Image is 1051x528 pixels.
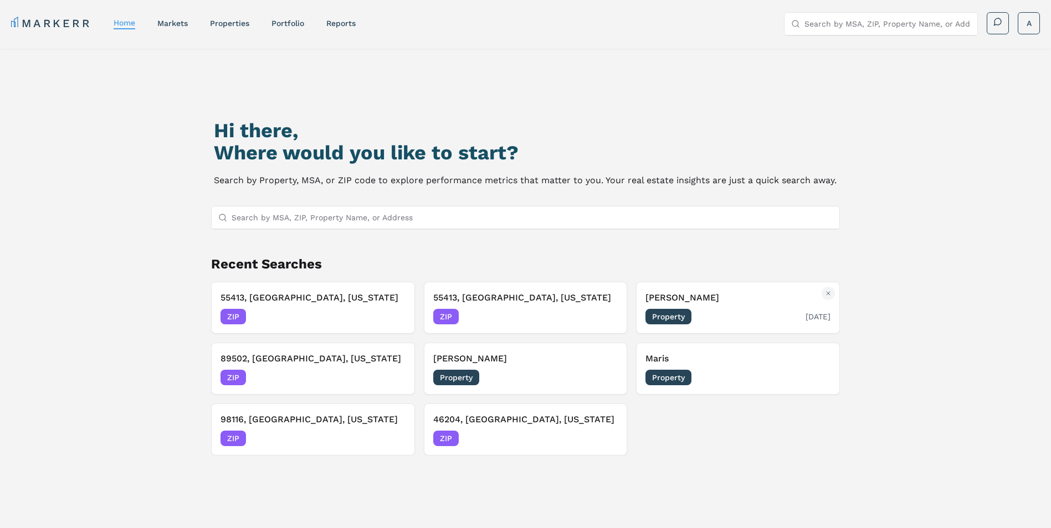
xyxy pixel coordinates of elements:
[645,370,691,385] span: Property
[806,372,830,383] span: [DATE]
[1027,18,1032,29] span: A
[326,19,356,28] a: reports
[424,403,628,455] button: Remove 46204, Indianapolis, Indiana46204, [GEOGRAPHIC_DATA], [US_STATE]ZIP[DATE]
[221,352,406,365] h3: 89502, [GEOGRAPHIC_DATA], [US_STATE]
[114,18,135,27] a: home
[433,431,459,446] span: ZIP
[636,282,840,334] button: Remove Lucille[PERSON_NAME]Property[DATE]
[433,291,618,304] h3: 55413, [GEOGRAPHIC_DATA], [US_STATE]
[211,282,415,334] button: Remove 55413, Minneapolis, Minnesota55413, [GEOGRAPHIC_DATA], [US_STATE]ZIP[DATE]
[424,343,628,395] button: Remove Atwood[PERSON_NAME]Property[DATE]
[645,291,830,304] h3: [PERSON_NAME]
[381,311,406,322] span: [DATE]
[593,372,618,383] span: [DATE]
[214,173,837,188] p: Search by Property, MSA, or ZIP code to explore performance metrics that matter to you. Your real...
[381,372,406,383] span: [DATE]
[211,403,415,455] button: Remove 98116, Seattle, Washington98116, [GEOGRAPHIC_DATA], [US_STATE]ZIP[DATE]
[433,352,618,365] h3: [PERSON_NAME]
[424,282,628,334] button: Remove 55413, Minneapolis, Minnesota55413, [GEOGRAPHIC_DATA], [US_STATE]ZIP[DATE]
[221,291,406,304] h3: 55413, [GEOGRAPHIC_DATA], [US_STATE]
[211,255,840,273] h2: Recent Searches
[381,433,406,444] span: [DATE]
[157,19,188,28] a: markets
[210,19,249,28] a: properties
[645,309,691,324] span: Property
[645,352,830,365] h3: Maris
[433,309,459,324] span: ZIP
[271,19,304,28] a: Portfolio
[593,311,618,322] span: [DATE]
[221,370,246,385] span: ZIP
[433,370,479,385] span: Property
[221,431,246,446] span: ZIP
[11,15,91,31] a: MARKERR
[822,287,835,300] button: Remove Lucille
[433,413,618,426] h3: 46204, [GEOGRAPHIC_DATA], [US_STATE]
[221,413,406,426] h3: 98116, [GEOGRAPHIC_DATA], [US_STATE]
[214,142,837,164] h2: Where would you like to start?
[211,343,415,395] button: Remove 89502, Reno, Nevada89502, [GEOGRAPHIC_DATA], [US_STATE]ZIP[DATE]
[214,120,837,142] h1: Hi there,
[804,13,971,35] input: Search by MSA, ZIP, Property Name, or Address
[806,311,830,322] span: [DATE]
[232,206,833,229] input: Search by MSA, ZIP, Property Name, or Address
[1018,12,1040,34] button: A
[221,309,246,324] span: ZIP
[593,433,618,444] span: [DATE]
[636,343,840,395] button: Remove MarisMarisProperty[DATE]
